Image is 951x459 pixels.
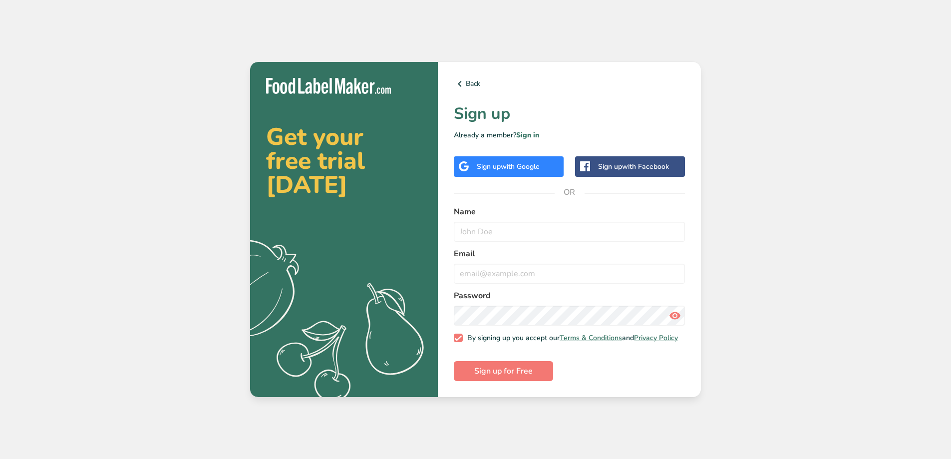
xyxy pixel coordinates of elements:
[474,365,533,377] span: Sign up for Free
[501,162,540,171] span: with Google
[266,125,422,197] h2: Get your free trial [DATE]
[454,264,685,284] input: email@example.com
[463,334,678,343] span: By signing up you accept our and
[454,248,685,260] label: Email
[622,162,669,171] span: with Facebook
[266,78,391,94] img: Food Label Maker
[516,130,539,140] a: Sign in
[634,333,678,343] a: Privacy Policy
[454,290,685,302] label: Password
[454,222,685,242] input: John Doe
[454,102,685,126] h1: Sign up
[598,161,669,172] div: Sign up
[454,78,685,90] a: Back
[454,130,685,140] p: Already a member?
[555,177,585,207] span: OR
[477,161,540,172] div: Sign up
[560,333,622,343] a: Terms & Conditions
[454,206,685,218] label: Name
[454,361,553,381] button: Sign up for Free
